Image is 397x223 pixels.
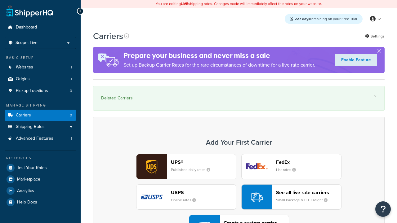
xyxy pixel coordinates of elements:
[16,77,30,82] span: Origins
[16,40,38,46] span: Scope: Live
[5,62,76,73] li: Websites
[5,121,76,133] a: Shipping Rules
[276,159,341,165] header: FedEx
[5,174,76,185] a: Marketplace
[5,73,76,85] li: Origins
[101,94,377,103] div: Deleted Carriers
[16,65,33,70] span: Websites
[16,25,37,30] span: Dashboard
[71,77,72,82] span: 1
[70,88,72,94] span: 0
[5,155,76,161] div: Resources
[136,154,236,179] button: ups logoUPS®Published daily rates
[5,110,76,121] a: Carriers 0
[16,136,53,141] span: Advanced Features
[181,1,188,7] b: LIVE
[5,55,76,60] div: Basic Setup
[16,88,48,94] span: Pickup Locations
[93,30,123,42] h1: Carriers
[136,185,167,209] img: usps logo
[241,184,341,210] button: See all live rate carriersSmall Package & LTL Freight
[365,32,385,41] a: Settings
[276,167,301,173] small: List rates
[5,85,76,97] a: Pickup Locations 0
[16,113,31,118] span: Carriers
[335,54,377,66] a: Enable Feature
[375,201,391,217] button: Open Resource Center
[71,65,72,70] span: 1
[5,185,76,196] a: Analytics
[5,133,76,144] a: Advanced Features 1
[374,94,377,99] a: ×
[17,200,37,205] span: Help Docs
[285,14,363,24] div: remaining on your Free Trial
[136,184,236,210] button: usps logoUSPSOnline rates
[5,197,76,208] a: Help Docs
[71,136,72,141] span: 1
[241,154,341,179] button: fedEx logoFedExList rates
[5,162,76,173] a: Test Your Rates
[123,50,315,61] h4: Prepare your business and never miss a sale
[295,16,310,22] strong: 227 days
[171,159,236,165] header: UPS®
[17,188,34,194] span: Analytics
[276,190,341,195] header: See all live rate carriers
[242,154,272,179] img: fedEx logo
[171,190,236,195] header: USPS
[5,110,76,121] li: Carriers
[70,113,72,118] span: 0
[171,197,201,203] small: Online rates
[5,22,76,33] a: Dashboard
[171,167,215,173] small: Published daily rates
[5,62,76,73] a: Websites 1
[251,191,263,203] img: icon-carrier-liverate-becf4550.svg
[5,133,76,144] li: Advanced Features
[5,85,76,97] li: Pickup Locations
[100,139,378,146] h3: Add Your First Carrier
[276,197,332,203] small: Small Package & LTL Freight
[123,61,315,69] p: Set up Backup Carrier Rates for the rare circumstances of downtime for a live rate carrier.
[16,124,45,129] span: Shipping Rules
[136,154,167,179] img: ups logo
[5,103,76,108] div: Manage Shipping
[93,47,123,73] img: ad-rules-rateshop-fe6ec290ccb7230408bd80ed9643f0289d75e0ffd9eb532fc0e269fcd187b520.png
[5,73,76,85] a: Origins 1
[17,177,40,182] span: Marketplace
[7,5,53,17] a: ShipperHQ Home
[17,165,47,171] span: Test Your Rates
